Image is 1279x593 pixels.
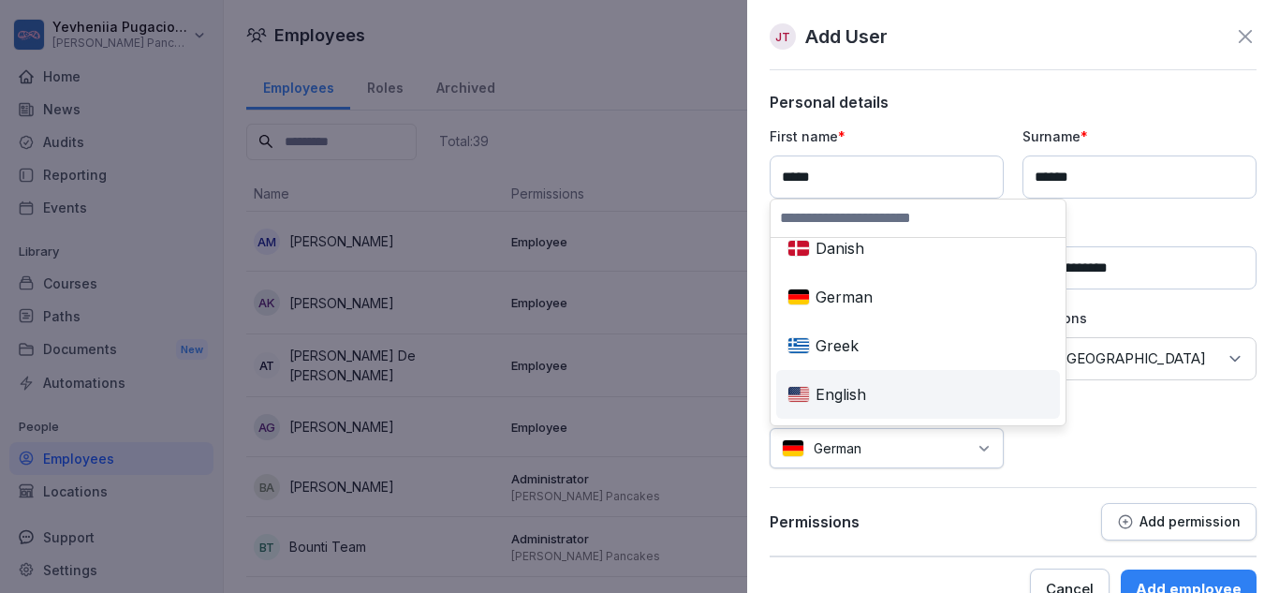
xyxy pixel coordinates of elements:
p: [GEOGRAPHIC_DATA] [1061,349,1206,368]
button: Add permission [1101,503,1257,541]
p: First name [770,126,1004,146]
div: German [770,428,1004,468]
img: gr.svg [787,337,810,355]
p: Mobile [1022,217,1257,237]
p: Add permission [1139,514,1241,529]
img: de.svg [787,289,810,306]
div: Danish [780,228,1056,269]
p: Permissions [770,512,860,531]
img: de.svg [782,439,804,457]
img: us.svg [787,386,810,404]
div: JT [770,23,796,50]
div: Spanish [780,423,1056,464]
div: German [780,276,1056,318]
div: Greek [780,325,1056,366]
div: English [780,374,1056,415]
p: Personal details [770,93,1257,111]
p: Add User [805,22,888,51]
p: Surname [1022,126,1257,146]
p: Locations [1022,308,1257,328]
img: dk.svg [787,240,810,258]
